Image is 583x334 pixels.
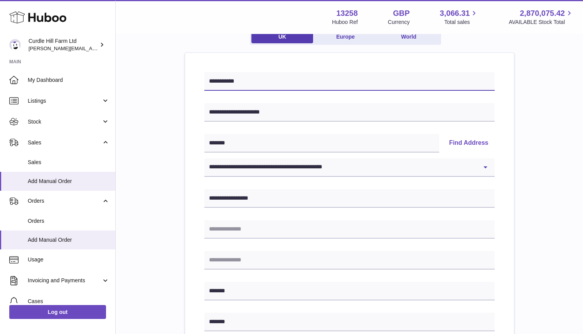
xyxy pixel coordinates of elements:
[29,45,155,51] span: [PERSON_NAME][EMAIL_ADDRESS][DOMAIN_NAME]
[393,8,409,19] strong: GBP
[28,217,110,225] span: Orders
[378,31,440,43] a: World
[29,37,98,52] div: Curdle Hill Farm Ltd
[28,159,110,166] span: Sales
[28,76,110,84] span: My Dashboard
[520,8,565,19] span: 2,870,075.42
[388,19,410,26] div: Currency
[251,31,313,43] a: UK
[440,8,479,26] a: 3,066.31 Total sales
[443,134,495,153] button: Find Address
[28,197,101,205] span: Orders
[332,19,358,26] div: Huboo Ref
[28,178,110,185] span: Add Manual Order
[315,31,376,43] a: Europe
[28,139,101,146] span: Sales
[28,236,110,244] span: Add Manual Order
[9,305,106,319] a: Log out
[28,298,110,305] span: Cases
[440,8,470,19] span: 3,066.31
[509,8,574,26] a: 2,870,075.42 AVAILABLE Stock Total
[336,8,358,19] strong: 13258
[28,97,101,105] span: Listings
[444,19,479,26] span: Total sales
[28,277,101,284] span: Invoicing and Payments
[509,19,574,26] span: AVAILABLE Stock Total
[28,118,101,125] span: Stock
[9,39,21,51] img: charlotte@diddlysquatfarmshop.com
[28,256,110,263] span: Usage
